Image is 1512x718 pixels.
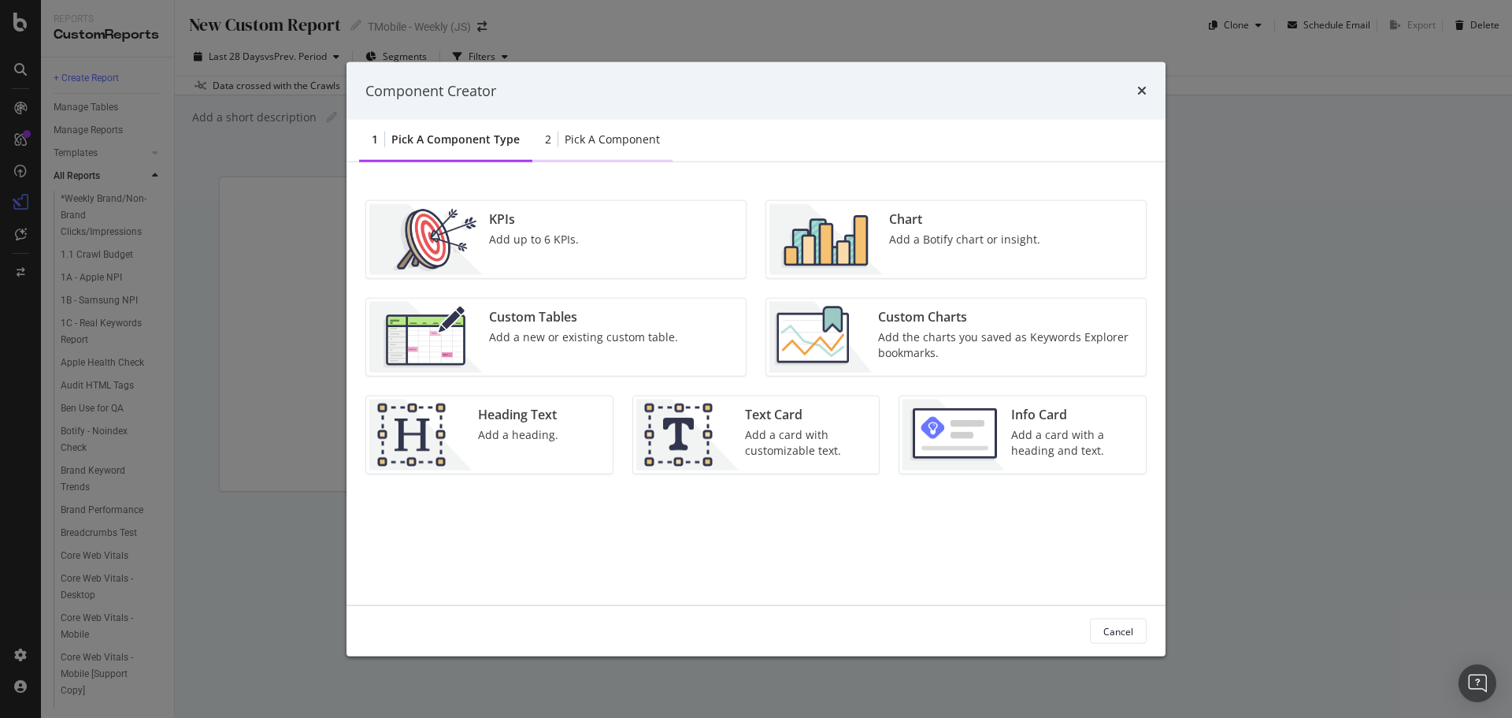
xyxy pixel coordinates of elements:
button: Cancel [1090,619,1147,644]
img: BHjNRGjj.png [769,204,883,275]
div: 2 [545,132,551,147]
div: Pick a Component type [391,132,520,147]
div: KPIs [489,210,579,229]
div: Text Card [745,406,870,424]
img: CzM_nd8v.png [369,302,483,373]
div: Add a Botify chart or insight. [889,232,1040,247]
div: Pick a Component [565,132,660,147]
div: Add a card with a heading and text. [1011,427,1136,459]
div: Add a heading. [478,427,558,443]
div: Add a card with customizable text. [745,427,870,459]
img: __UUOcd1.png [369,204,483,275]
div: Add a new or existing custom table. [489,329,678,345]
div: modal [346,61,1165,657]
img: CtJ9-kHf.png [369,400,472,471]
div: times [1137,80,1147,101]
img: 9fcGIRyhgxRLRpur6FCk681sBQ4rDmX99LnU5EkywwAAAAAElFTkSuQmCC [902,400,1005,471]
div: Add up to 6 KPIs. [489,232,579,247]
div: Open Intercom Messenger [1458,664,1496,702]
div: Info Card [1011,406,1136,424]
div: Chart [889,210,1040,229]
img: Chdk0Fza.png [769,302,872,373]
div: Custom Tables [489,308,678,326]
div: Custom Charts [878,308,1136,326]
div: 1 [372,132,378,147]
img: CIPqJSrR.png [636,400,739,471]
div: Component Creator [365,80,496,101]
div: Cancel [1103,624,1133,638]
div: Add the charts you saved as Keywords Explorer bookmarks. [878,329,1136,361]
div: Heading Text [478,406,558,424]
